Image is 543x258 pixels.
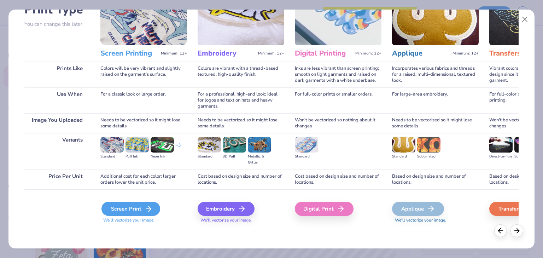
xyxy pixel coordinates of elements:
[24,170,90,189] div: Price Per Unit
[489,154,513,160] div: Direct-to-film
[355,51,381,56] span: Minimum: 12+
[489,137,513,153] img: Direct-to-film
[295,137,318,153] img: Standard
[151,154,174,160] div: Neon Ink
[198,87,284,113] div: For a professional, high-end look; ideal for logos and text on hats and heavy garments.
[100,137,124,153] img: Standard
[198,170,284,189] div: Cost based on design size and number of locations.
[392,154,415,160] div: Standard
[24,113,90,133] div: Image You Uploaded
[125,154,149,160] div: Puff Ink
[392,49,450,58] h3: Applique
[452,51,479,56] span: Minimum: 12+
[198,137,221,153] img: Standard
[514,154,538,160] div: Supacolor
[223,154,246,160] div: 3D Puff
[417,154,440,160] div: Sublimated
[392,87,479,113] div: For large-area embroidery.
[24,62,90,87] div: Prints Like
[392,62,479,87] div: Incorporates various fabrics and threads for a raised, multi-dimensional, textured look.
[198,62,284,87] div: Colors are vibrant with a thread-based textured, high-quality finish.
[161,51,187,56] span: Minimum: 12+
[295,87,381,113] div: For full-color prints or smaller orders.
[125,137,149,153] img: Puff Ink
[295,113,381,133] div: Won't be vectorized so nothing about it changes
[176,142,181,154] div: + 3
[198,49,255,58] h3: Embroidery
[295,202,354,216] div: Digital Print
[100,113,187,133] div: Needs to be vectorized so it might lose some details
[248,154,271,166] div: Metallic & Glitter
[198,217,284,223] span: We'll vectorize your image.
[100,154,124,160] div: Standard
[223,137,246,153] img: 3D Puff
[100,87,187,113] div: For a classic look or large order.
[24,21,90,27] p: You can change this later.
[151,137,174,153] img: Neon Ink
[100,217,187,223] span: We'll vectorize your image.
[489,202,541,216] div: Transfers
[295,154,318,160] div: Standard
[248,137,271,153] img: Metallic & Glitter
[392,170,479,189] div: Based on design size and number of locations.
[518,13,532,26] button: Close
[295,170,381,189] div: Cost based on design size and number of locations.
[24,87,90,113] div: Use When
[258,51,284,56] span: Minimum: 12+
[295,62,381,87] div: Inks are less vibrant than screen printing; smooth on light garments and raised on dark garments ...
[392,217,479,223] span: We'll vectorize your image.
[101,202,160,216] div: Screen Print
[100,62,187,87] div: Colors will be very vibrant and slightly raised on the garment's surface.
[198,113,284,133] div: Needs to be vectorized so it might lose some details
[392,202,444,216] div: Applique
[100,170,187,189] div: Additional cost for each color; larger orders lower the unit price.
[295,49,352,58] h3: Digital Printing
[417,137,440,153] img: Sublimated
[392,137,415,153] img: Standard
[24,133,90,170] div: Variants
[392,113,479,133] div: Needs to be vectorized so it might lose some details
[100,49,158,58] h3: Screen Printing
[198,202,255,216] div: Embroidery
[198,154,221,160] div: Standard
[514,137,538,153] img: Supacolor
